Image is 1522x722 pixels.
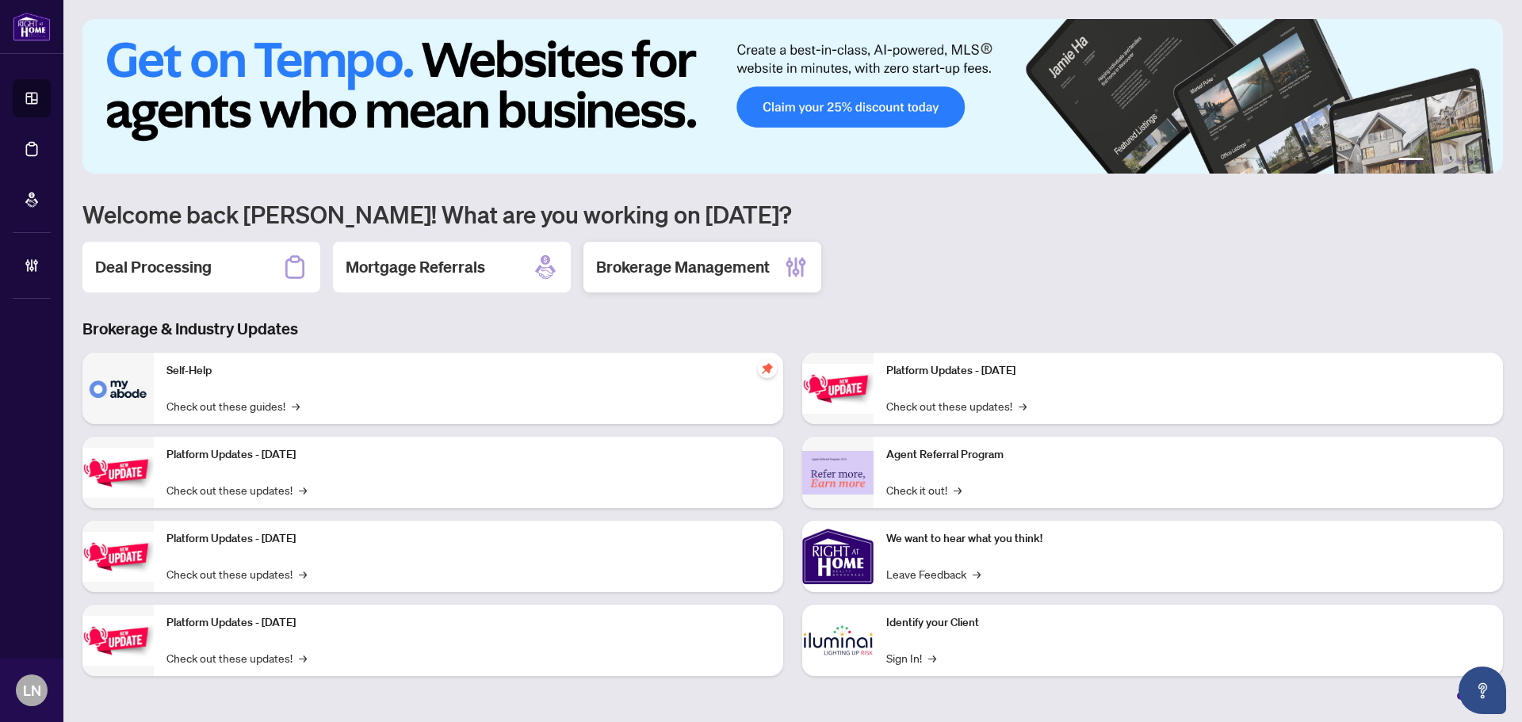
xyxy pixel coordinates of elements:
[954,481,962,499] span: →
[1430,158,1436,164] button: 2
[82,199,1503,229] h1: Welcome back [PERSON_NAME]! What are you working on [DATE]?
[802,605,874,676] img: Identify your Client
[166,362,771,380] p: Self-Help
[802,451,874,495] img: Agent Referral Program
[758,359,777,378] span: pushpin
[1459,667,1506,714] button: Open asap
[886,397,1027,414] a: Check out these updates!→
[886,614,1490,632] p: Identify your Client
[166,614,771,632] p: Platform Updates - [DATE]
[166,565,307,583] a: Check out these updates!→
[292,397,300,414] span: →
[166,481,307,499] a: Check out these updates!→
[166,446,771,464] p: Platform Updates - [DATE]
[886,481,962,499] a: Check it out!→
[166,530,771,548] p: Platform Updates - [DATE]
[886,362,1490,380] p: Platform Updates - [DATE]
[1455,158,1462,164] button: 4
[886,530,1490,548] p: We want to hear what you think!
[299,649,307,667] span: →
[166,649,307,667] a: Check out these updates!→
[95,256,212,278] h2: Deal Processing
[82,318,1503,340] h3: Brokerage & Industry Updates
[82,448,154,498] img: Platform Updates - September 16, 2025
[299,481,307,499] span: →
[802,521,874,592] img: We want to hear what you think!
[1468,158,1474,164] button: 5
[166,397,300,414] a: Check out these guides!→
[928,649,936,667] span: →
[346,256,485,278] h2: Mortgage Referrals
[886,565,981,583] a: Leave Feedback→
[82,353,154,424] img: Self-Help
[82,19,1503,174] img: Slide 0
[1443,158,1449,164] button: 3
[1019,397,1027,414] span: →
[82,532,154,582] img: Platform Updates - July 21, 2025
[1481,158,1487,164] button: 6
[886,649,936,667] a: Sign In!→
[1398,158,1424,164] button: 1
[13,12,51,41] img: logo
[973,565,981,583] span: →
[886,446,1490,464] p: Agent Referral Program
[299,565,307,583] span: →
[596,256,770,278] h2: Brokerage Management
[23,679,41,701] span: LN
[802,364,874,414] img: Platform Updates - June 23, 2025
[82,616,154,666] img: Platform Updates - July 8, 2025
